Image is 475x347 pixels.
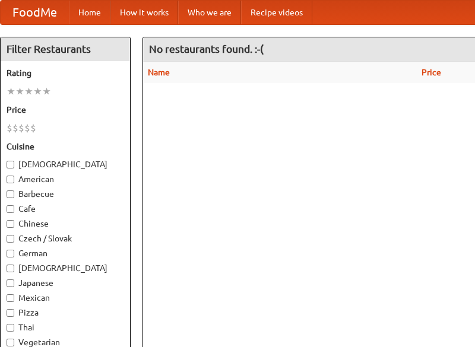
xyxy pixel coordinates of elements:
li: $ [12,122,18,135]
h5: Cuisine [7,141,124,152]
a: Recipe videos [241,1,312,24]
a: How it works [110,1,178,24]
a: Who we are [178,1,241,24]
li: $ [24,122,30,135]
li: $ [30,122,36,135]
label: Cafe [7,203,124,215]
input: Mexican [7,294,14,302]
input: Vegetarian [7,339,14,346]
a: FoodMe [1,1,69,24]
input: Japanese [7,279,14,287]
label: Japanese [7,277,124,289]
h5: Price [7,104,124,116]
input: Pizza [7,309,14,317]
label: Pizza [7,307,124,319]
input: German [7,250,14,257]
label: American [7,173,124,185]
ng-pluralize: No restaurants found. :-( [149,43,264,55]
li: ★ [7,85,15,98]
input: Barbecue [7,190,14,198]
label: Thai [7,321,124,333]
h4: Filter Restaurants [1,37,130,61]
h5: Rating [7,67,124,79]
input: [DEMOGRAPHIC_DATA] [7,265,14,272]
input: Chinese [7,220,14,228]
label: Barbecue [7,188,124,200]
li: ★ [33,85,42,98]
li: ★ [24,85,33,98]
a: Price [422,68,441,77]
li: $ [18,122,24,135]
label: Mexican [7,292,124,304]
label: [DEMOGRAPHIC_DATA] [7,158,124,170]
label: Chinese [7,218,124,230]
a: Name [148,68,170,77]
li: ★ [15,85,24,98]
label: Czech / Slovak [7,233,124,244]
input: Thai [7,324,14,332]
label: [DEMOGRAPHIC_DATA] [7,262,124,274]
a: Home [69,1,110,24]
input: Czech / Slovak [7,235,14,243]
input: Cafe [7,205,14,213]
input: American [7,176,14,183]
label: German [7,247,124,259]
li: ★ [42,85,51,98]
input: [DEMOGRAPHIC_DATA] [7,161,14,168]
li: $ [7,122,12,135]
